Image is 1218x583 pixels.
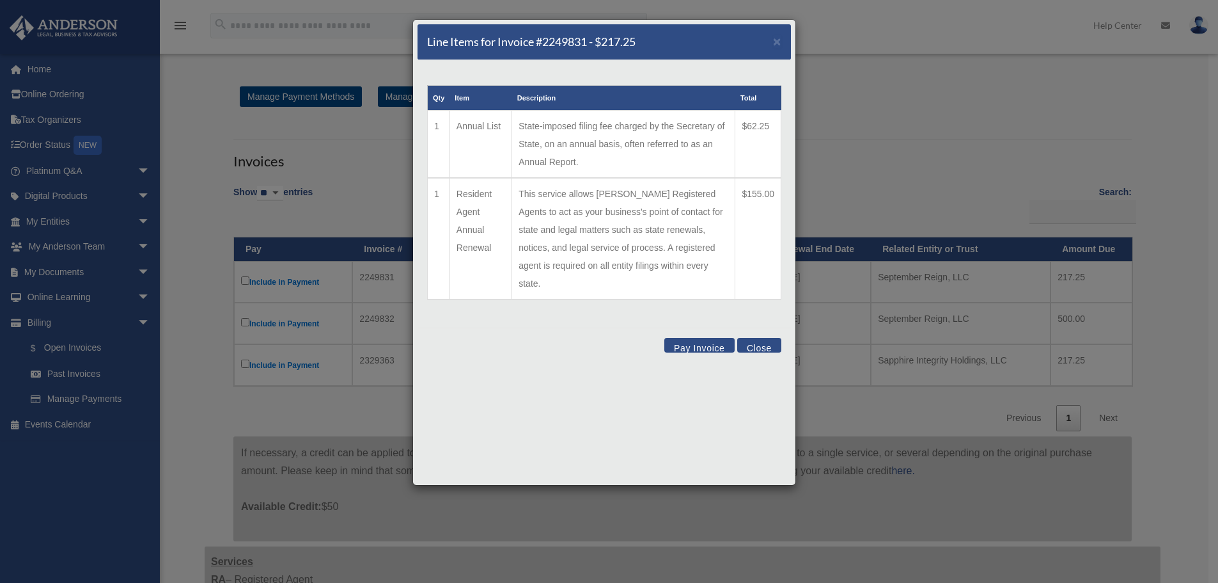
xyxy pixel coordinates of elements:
button: Close [773,35,781,48]
td: $155.00 [735,178,781,299]
td: 1 [428,178,450,299]
td: Annual List [449,111,511,179]
h5: Line Items for Invoice #2249831 - $217.25 [427,34,636,50]
th: Total [735,86,781,111]
td: $62.25 [735,111,781,179]
th: Item [449,86,511,111]
button: Close [737,338,781,353]
th: Description [512,86,735,111]
th: Qty [428,86,450,111]
span: × [773,34,781,49]
td: This service allows [PERSON_NAME] Registered Agents to act as your business's point of contact fo... [512,178,735,299]
button: Pay Invoice [664,338,735,353]
td: State-imposed filing fee charged by the Secretary of State, on an annual basis, often referred to... [512,111,735,179]
td: 1 [428,111,450,179]
td: Resident Agent Annual Renewal [449,178,511,299]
